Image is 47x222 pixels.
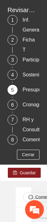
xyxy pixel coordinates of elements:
[11,117,14,123] span: 7
[11,102,14,108] span: 6
[11,87,14,93] span: 5
[20,169,36,176] span: Guardar
[23,35,40,55] div: Ficha T
[11,17,14,23] span: 1
[17,150,39,160] button: Cerrar
[11,37,14,43] span: 2
[8,35,39,55] div: 2Ficha T
[11,137,14,142] span: 8
[22,151,34,158] span: Cerrar
[8,55,39,70] div: 3Participantes
[8,100,39,115] div: 6Cronograma
[11,57,14,63] span: 3
[23,15,45,35] div: Inf. General
[29,195,33,200] span: message
[8,70,39,85] div: 4Sostenibilidad
[13,171,17,176] span: save
[8,135,39,150] div: 8Comentarios
[11,72,14,78] span: 4
[8,115,39,135] div: 7RH y Consultores
[8,168,41,178] button: saveGuardar
[8,15,39,35] div: 1Inf. General
[8,85,39,100] div: 5Presupuesto
[8,5,36,15] div: Revisar solicitud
